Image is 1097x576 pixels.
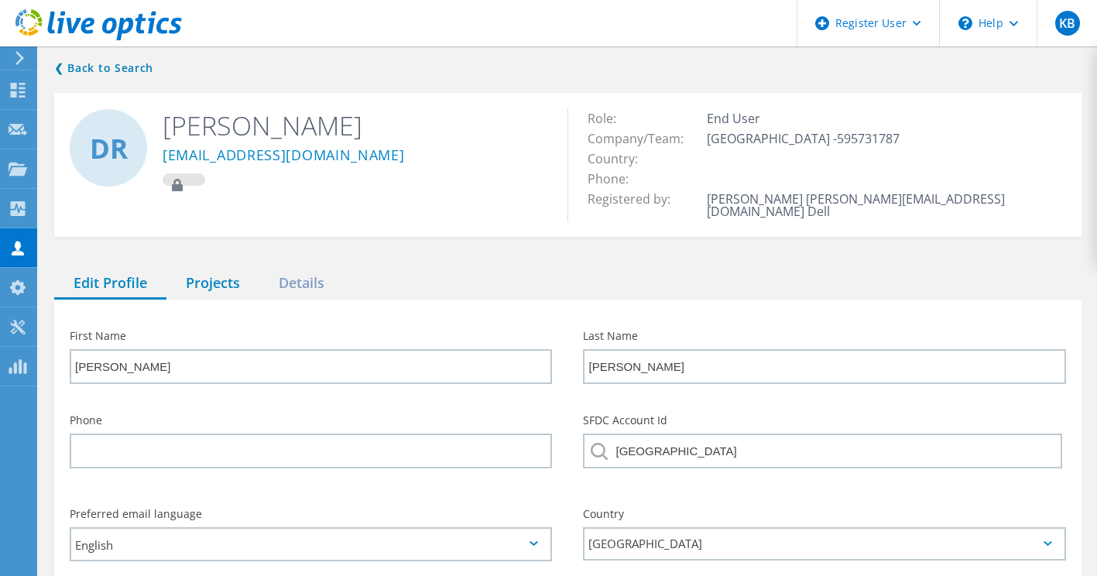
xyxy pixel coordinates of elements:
label: Phone [70,415,552,426]
span: Registered by: [588,190,686,207]
div: Edit Profile [54,268,166,300]
span: [GEOGRAPHIC_DATA] -595731787 [707,130,915,147]
div: Details [259,268,344,300]
label: First Name [70,331,552,341]
a: Live Optics Dashboard [15,33,182,43]
a: Back to search [54,59,153,77]
label: SFDC Account Id [583,415,1065,426]
div: Projects [166,268,259,300]
span: KB [1059,17,1075,29]
span: Country: [588,150,653,167]
span: DR [90,135,128,162]
span: Role: [588,110,632,127]
div: [GEOGRAPHIC_DATA] [583,527,1065,561]
svg: \n [958,16,972,30]
td: End User [703,108,1065,129]
td: [PERSON_NAME] [PERSON_NAME][EMAIL_ADDRESS][DOMAIN_NAME] Dell [703,189,1065,221]
label: Preferred email language [70,509,552,519]
label: Country [583,509,1065,519]
label: Last Name [583,331,1065,341]
span: Company/Team: [588,130,699,147]
span: Phone: [588,170,644,187]
a: [EMAIL_ADDRESS][DOMAIN_NAME] [163,148,405,164]
h2: [PERSON_NAME] [163,108,544,142]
